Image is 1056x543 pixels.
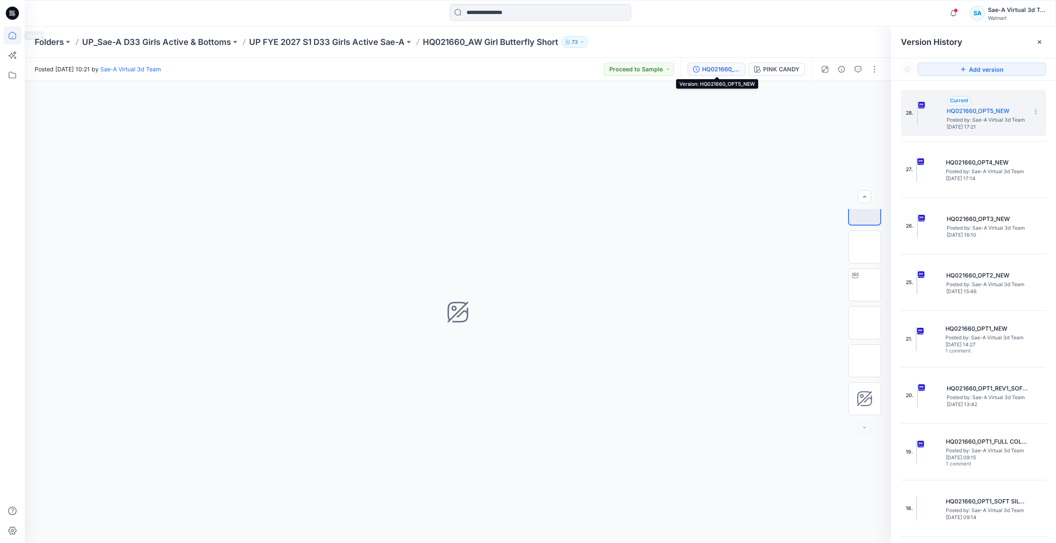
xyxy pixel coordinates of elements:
span: Posted by: Sae-A Virtual 3d Team [947,224,1029,232]
div: PINK CANDY [763,65,799,74]
img: HQ021660_OPT4_NEW [916,157,917,182]
span: Current [950,97,968,103]
span: 18. [906,505,913,512]
div: Walmart [988,15,1046,21]
a: UP FYE 2027 S1 D33 Girls Active Sae-A [249,36,405,48]
span: 28. [906,109,914,117]
button: Details [835,63,848,76]
img: HQ021660_OPT1_SOFT SILVER [916,496,917,521]
img: HQ021660_OPT5_NEW [917,101,918,125]
span: Posted by: Sae-A Virtual 3d Team [946,506,1028,515]
a: UP_Sae-A D33 Girls Active & Bottoms [82,36,231,48]
p: HQ021660_AW Girl Butterfly Short [423,36,558,48]
button: PINK CANDY [749,63,805,76]
div: HQ021660_OPT5_NEW [702,65,740,74]
button: Close [1036,39,1043,45]
button: HQ021660_OPT5_NEW [688,63,745,76]
img: HQ021660_OPT3_NEW [917,214,918,238]
h5: HQ021660_OPT1_NEW [945,324,1028,334]
span: [DATE] 17:21 [947,124,1029,130]
span: 27. [906,166,913,173]
span: 20. [906,392,914,399]
span: 26. [906,222,914,230]
h5: HQ021660_OPT1_SOFT SILVER [946,496,1028,506]
a: Sae-A Virtual 3d Team [100,66,161,73]
span: Posted by: Sae-A Virtual 3d Team [947,116,1029,124]
h5: HQ021660_OPT4_NEW [946,157,1028,167]
button: Show Hidden Versions [901,63,914,76]
span: Posted by: Sae-A Virtual 3d Team [946,447,1028,455]
button: Add version [917,63,1046,76]
h5: HQ021660_OPT1_REV1_SOFT SILVER [947,383,1029,393]
span: [DATE] 17:14 [946,176,1028,181]
span: [DATE] 13:42 [947,402,1029,407]
h5: HQ021660_OPT3_NEW [947,214,1029,224]
p: 73 [572,38,578,47]
span: [DATE] 16:10 [947,232,1029,238]
button: 73 [561,36,588,48]
img: HQ021660_OPT1_NEW [916,327,917,351]
span: 25. [906,279,913,286]
span: [DATE] 09:14 [946,515,1028,520]
span: Version History [901,37,962,47]
span: 1 comment [945,348,1003,355]
span: 21. [906,335,912,343]
span: [DATE] 14:27 [945,342,1028,348]
span: 19. [906,448,913,456]
span: Posted by: Sae-A Virtual 3d Team [946,167,1028,176]
img: HQ021660_OPT1_FULL COLORWAYS [916,440,917,464]
a: Folders [35,36,64,48]
h5: HQ021660_OPT1_FULL COLORWAYS [946,437,1028,447]
span: [DATE] 09:15 [946,455,1028,461]
span: 1 comment [946,461,1004,468]
img: HQ021660_OPT2_NEW [917,270,917,295]
span: Posted by: Sae-A Virtual 3d Team [947,393,1029,402]
h5: HQ021660_OPT2_NEW [946,270,1029,280]
span: Posted [DATE] 10:21 by [35,65,161,73]
span: [DATE] 15:46 [946,289,1029,294]
h5: HQ021660_OPT5_NEW [947,106,1029,116]
div: Sae-A Virtual 3d Team [988,5,1046,15]
span: Posted by: Sae-A Virtual 3d Team [946,280,1029,289]
div: SA [970,6,985,21]
span: Posted by: Sae-A Virtual 3d Team [945,334,1028,342]
img: HQ021660_OPT1_REV1_SOFT SILVER [917,383,918,408]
